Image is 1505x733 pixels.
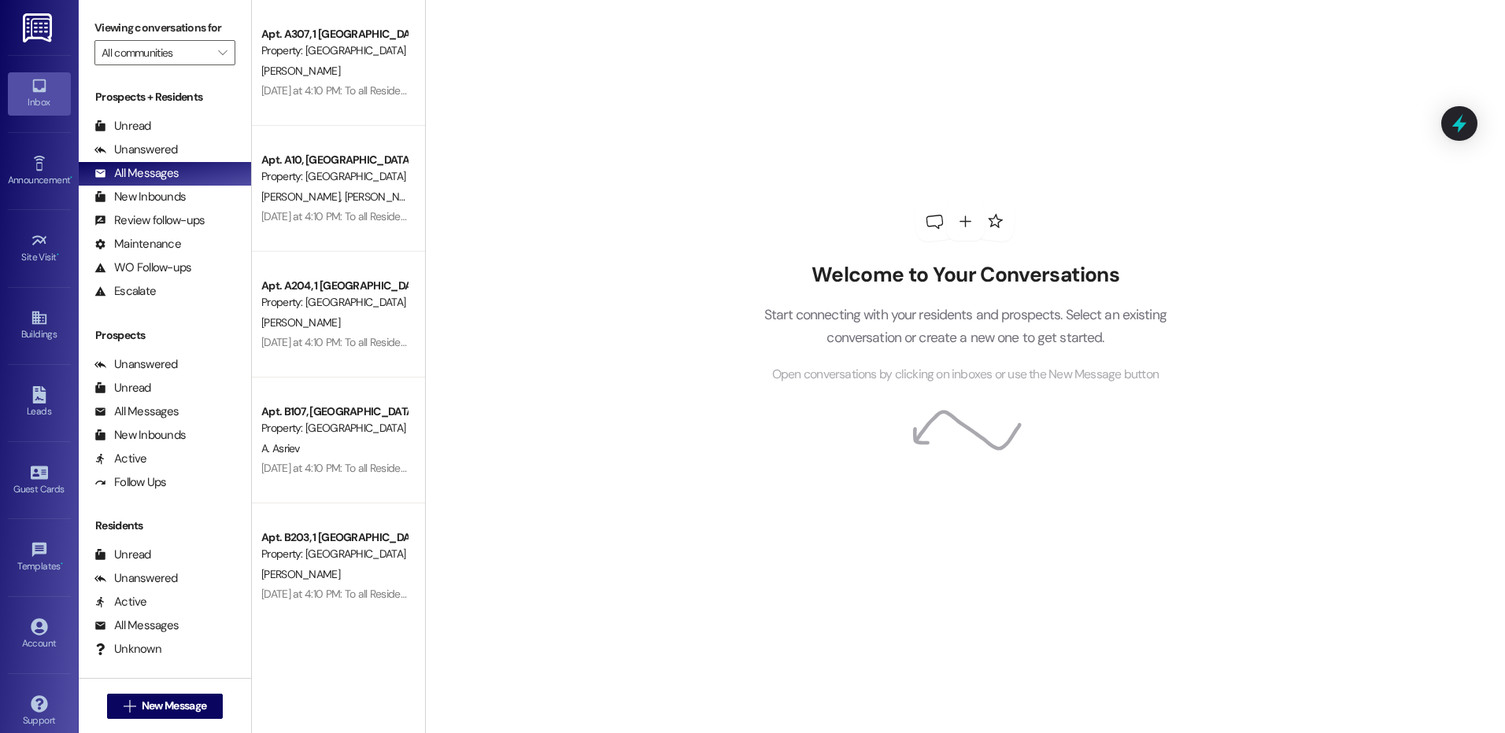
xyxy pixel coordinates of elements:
[261,152,407,168] div: Apt. A10, [GEOGRAPHIC_DATA]
[94,189,186,205] div: New Inbounds
[23,13,55,42] img: ResiDesk Logo
[79,89,251,105] div: Prospects + Residents
[740,263,1190,288] h2: Welcome to Your Conversations
[261,441,300,455] span: A. Asriev
[79,518,251,534] div: Residents
[94,356,178,373] div: Unanswered
[94,260,191,276] div: WO Follow-ups
[261,64,340,78] span: [PERSON_NAME]
[94,165,179,182] div: All Messages
[261,190,345,204] span: [PERSON_NAME]
[261,26,407,42] div: Apt. A307, 1 [GEOGRAPHIC_DATA]
[8,304,71,347] a: Buildings
[261,209,1498,223] div: [DATE] at 4:10 PM: To all Residents at [GEOGRAPHIC_DATA]: This is a reminder that smoking inside ...
[94,570,178,587] div: Unanswered
[94,212,205,229] div: Review follow-ups
[142,698,206,714] span: New Message
[94,283,156,300] div: Escalate
[261,403,407,420] div: Apt. B107, [GEOGRAPHIC_DATA]
[218,46,227,59] i: 
[8,381,71,424] a: Leads
[261,294,407,311] div: Property: [GEOGRAPHIC_DATA]
[94,142,178,158] div: Unanswered
[261,42,407,59] div: Property: [GEOGRAPHIC_DATA]
[94,617,179,634] div: All Messages
[124,700,135,713] i: 
[57,249,59,260] span: •
[8,536,71,579] a: Templates •
[61,558,63,569] span: •
[94,118,151,134] div: Unread
[261,461,1498,475] div: [DATE] at 4:10 PM: To all Residents at [GEOGRAPHIC_DATA]: This is a reminder that smoking inside ...
[261,587,1498,601] div: [DATE] at 4:10 PM: To all Residents at [GEOGRAPHIC_DATA]: This is a reminder that smoking inside ...
[261,546,407,562] div: Property: [GEOGRAPHIC_DATA]
[261,335,1498,349] div: [DATE] at 4:10 PM: To all Residents at [GEOGRAPHIC_DATA]: This is a reminder that smoking inside ...
[8,691,71,733] a: Support
[94,16,235,40] label: Viewing conversations for
[261,529,407,546] div: Apt. B203, 1 [GEOGRAPHIC_DATA]
[94,547,151,563] div: Unread
[70,172,72,183] span: •
[261,278,407,294] div: Apt. A204, 1 [GEOGRAPHIC_DATA]
[261,420,407,436] div: Property: [GEOGRAPHIC_DATA]
[740,304,1190,348] p: Start connecting with your residents and prospects. Select an existing conversation or create a n...
[8,72,71,115] a: Inbox
[261,83,1498,98] div: [DATE] at 4:10 PM: To all Residents at [GEOGRAPHIC_DATA]: This is a reminder that smoking inside ...
[79,327,251,344] div: Prospects
[8,227,71,270] a: Site Visit •
[94,403,179,420] div: All Messages
[102,40,210,65] input: All communities
[8,613,71,656] a: Account
[261,168,407,185] div: Property: [GEOGRAPHIC_DATA]
[94,474,167,491] div: Follow Ups
[344,190,423,204] span: [PERSON_NAME]
[261,567,340,581] span: [PERSON_NAME]
[8,459,71,502] a: Guest Cards
[94,380,151,396] div: Unread
[94,236,181,252] div: Maintenance
[94,594,147,610] div: Active
[772,365,1159,385] span: Open conversations by clicking on inboxes or use the New Message button
[94,641,161,657] div: Unknown
[261,315,340,330] span: [PERSON_NAME]
[94,427,186,444] div: New Inbounds
[94,451,147,467] div: Active
[107,694,224,719] button: New Message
